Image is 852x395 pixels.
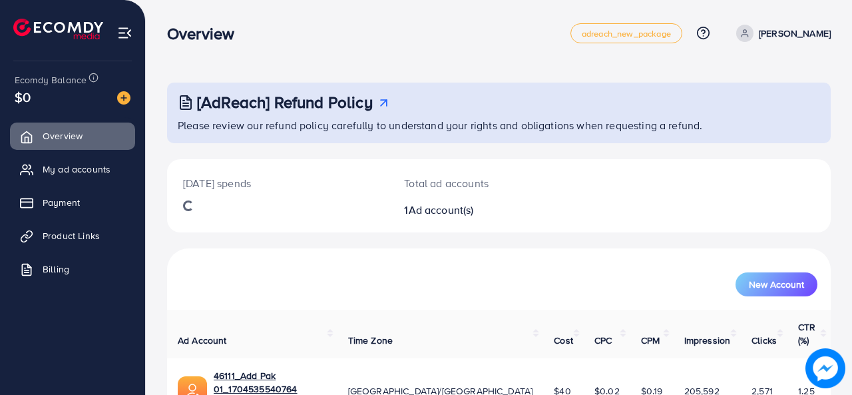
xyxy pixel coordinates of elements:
a: Payment [10,189,135,216]
span: CTR (%) [798,320,815,347]
span: Overview [43,129,83,143]
span: Ad Account [178,334,227,347]
img: image [117,91,130,105]
span: Payment [43,196,80,209]
span: My ad accounts [43,163,110,176]
span: Time Zone [348,334,393,347]
a: Product Links [10,222,135,249]
p: [PERSON_NAME] [759,25,831,41]
p: [DATE] spends [183,175,372,191]
a: Overview [10,123,135,149]
span: Product Links [43,229,100,242]
h3: Overview [167,24,245,43]
a: adreach_new_package [570,23,682,43]
span: Ecomdy Balance [15,73,87,87]
span: Cost [554,334,573,347]
span: Impression [684,334,731,347]
span: Billing [43,262,69,276]
span: Ad account(s) [409,202,474,217]
button: New Account [736,272,817,296]
a: My ad accounts [10,156,135,183]
span: CPC [594,334,612,347]
span: adreach_new_package [582,29,671,38]
p: Please review our refund policy carefully to understand your rights and obligations when requesti... [178,117,823,133]
img: logo [13,19,103,39]
p: Total ad accounts [404,175,538,191]
span: Clicks [751,334,777,347]
span: New Account [749,280,804,289]
span: $0 [15,87,31,107]
a: Billing [10,256,135,282]
span: CPM [641,334,660,347]
h3: [AdReach] Refund Policy [197,93,373,112]
h2: 1 [404,204,538,216]
a: [PERSON_NAME] [731,25,831,42]
img: image [805,348,845,388]
img: menu [117,25,132,41]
